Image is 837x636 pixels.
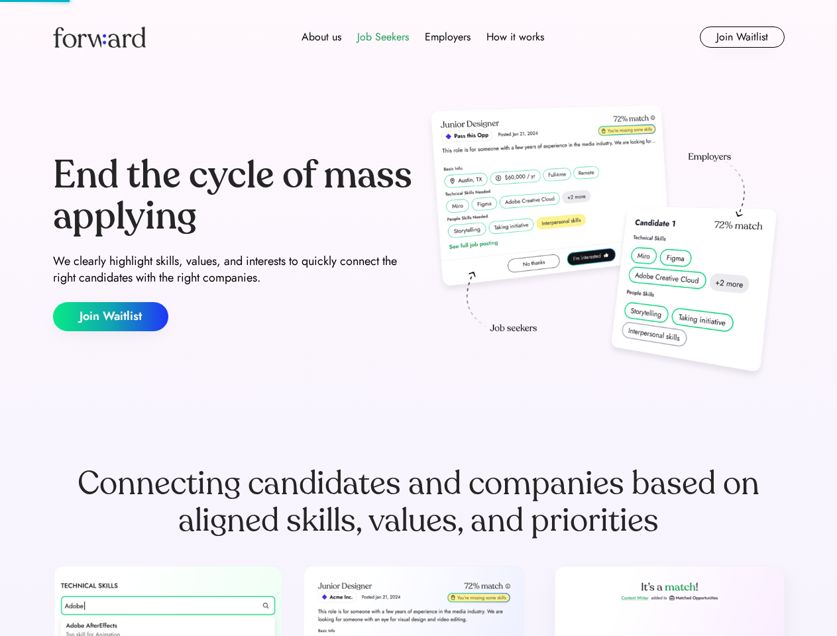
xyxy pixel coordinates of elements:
[425,29,471,45] div: Employers
[486,29,544,45] div: How it works
[53,465,785,539] div: Connecting candidates and companies based on aligned skills, values, and priorities
[53,155,414,237] div: End the cycle of mass applying
[53,302,168,331] button: Join Waitlist
[302,29,341,45] div: About us
[53,253,414,286] div: We clearly highlight skills, values, and interests to quickly connect the right candidates with t...
[424,101,785,386] img: hero-image.png
[357,29,409,45] div: Job Seekers
[53,26,146,48] img: Forward logo
[700,26,785,48] button: Join Waitlist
